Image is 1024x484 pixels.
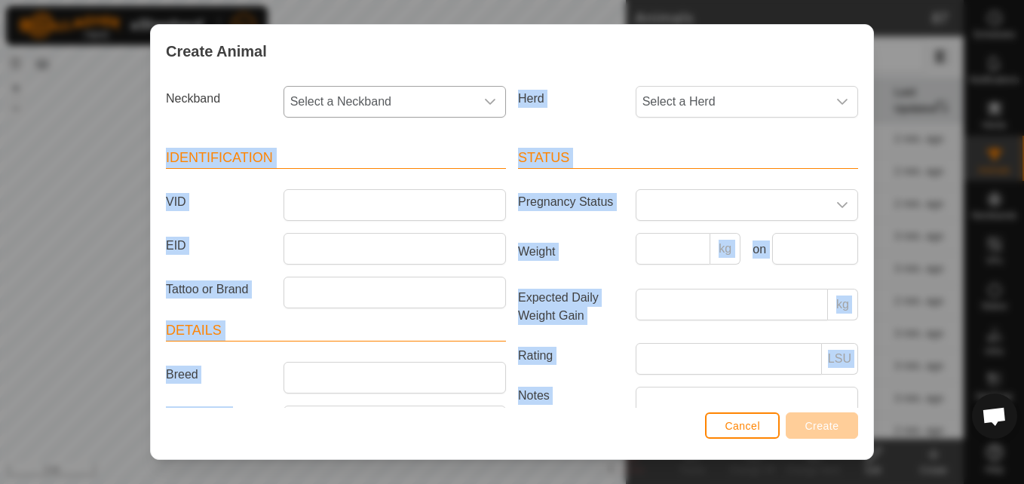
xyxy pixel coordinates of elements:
p-inputgroup-addon: LSU [822,343,858,375]
label: Rating [512,343,630,369]
p-inputgroup-addon: kg [710,233,740,265]
label: Tattoo or Brand [160,277,277,302]
label: Stock Class [160,406,277,424]
header: Details [166,320,506,342]
header: Identification [166,148,506,169]
div: dropdown trigger [827,190,857,220]
span: Select a Neckband [284,87,475,117]
header: Status [518,148,858,169]
label: VID [160,189,277,215]
div: dropdown trigger [475,406,505,430]
label: Breed [160,362,277,388]
label: Expected Daily Weight Gain [512,289,630,325]
button: Create [786,412,858,439]
label: Notes [512,387,630,472]
label: Neckband [160,86,277,112]
label: on [747,240,766,259]
label: Pregnancy Status [512,189,630,215]
label: Herd [512,86,630,112]
span: Create Animal [166,40,267,63]
label: Weight [512,233,630,271]
div: Open chat [972,394,1017,439]
label: EID [160,233,277,259]
span: Create [805,420,839,432]
p-inputgroup-addon: kg [828,289,858,320]
div: dropdown trigger [475,87,505,117]
button: Cancel [705,412,780,439]
span: Select a Herd [636,87,827,117]
span: Cancel [725,420,760,432]
div: dropdown trigger [827,87,857,117]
